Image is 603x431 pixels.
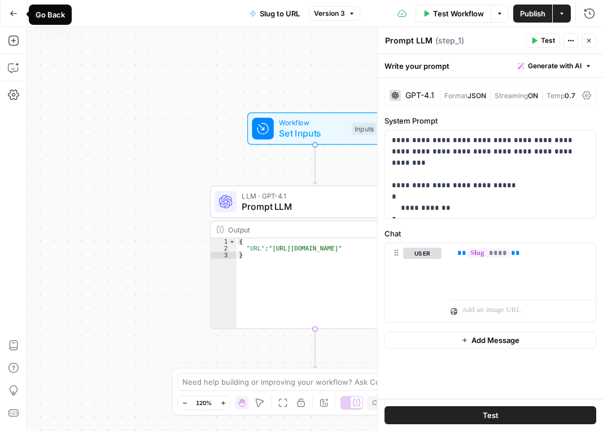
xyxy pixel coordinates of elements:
[467,91,486,100] span: JSON
[384,332,596,349] button: Add Message
[210,186,420,329] div: LLM · GPT-4.1Prompt LLMStep 1Output{ "URL":"[URL][DOMAIN_NAME]"}
[538,89,547,100] span: |
[313,329,317,368] g: Edge from step_1 to end
[243,5,307,23] button: Slug to URL
[495,91,528,100] span: Streaming
[211,252,237,258] div: 3
[260,8,300,19] span: Slug to URL
[309,6,360,21] button: Version 3
[439,89,444,100] span: |
[313,145,317,184] g: Edge from start to step_1
[528,61,582,71] span: Generate with AI
[520,8,545,19] span: Publish
[279,117,346,128] span: Workflow
[435,35,464,46] span: ( step_1 )
[385,243,442,322] div: user
[444,91,467,100] span: Format
[528,91,538,100] span: ON
[405,91,434,99] div: GPT-4.1
[385,35,432,46] textarea: Prompt LLM
[483,410,499,421] span: Test
[352,122,377,135] div: Inputs
[228,238,235,245] span: Toggle code folding, rows 1 through 3
[565,91,575,100] span: 0.7
[368,395,394,410] button: Copy
[547,91,565,100] span: Temp
[314,8,345,19] span: Version 3
[384,228,596,239] label: Chat
[513,5,552,23] button: Publish
[279,126,346,140] span: Set Inputs
[211,238,237,245] div: 1
[196,398,212,407] span: 120%
[378,54,603,77] div: Write your prompt
[433,8,484,19] span: Test Workflow
[526,33,560,48] button: Test
[403,248,442,259] button: user
[486,89,495,100] span: |
[242,200,384,213] span: Prompt LLM
[210,112,420,145] div: WorkflowSet InputsInputs
[471,335,519,346] span: Add Message
[541,36,555,46] span: Test
[416,5,491,23] button: Test Workflow
[36,9,65,20] div: Go Back
[228,224,383,235] div: Output
[384,115,596,126] label: System Prompt
[211,245,237,252] div: 2
[384,406,596,424] button: Test
[242,190,384,201] span: LLM · GPT-4.1
[513,59,596,73] button: Generate with AI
